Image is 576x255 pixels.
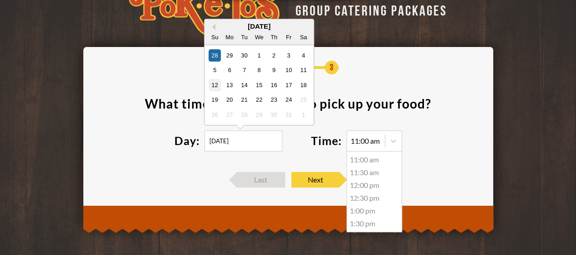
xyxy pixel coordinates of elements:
[253,108,265,120] div: Not available Wednesday, October 29th, 2025
[223,49,235,61] div: Choose Monday, September 29th, 2025
[253,49,265,61] div: Choose Wednesday, October 1st, 2025
[237,172,285,187] span: Last
[223,78,235,91] div: Choose Monday, October 13th, 2025
[253,94,265,106] div: Choose Wednesday, October 22nd, 2025
[297,31,309,43] div: Sa
[209,108,221,120] div: Not available Sunday, October 26th, 2025
[311,135,342,146] label: Time:
[238,108,250,120] div: Not available Tuesday, October 28th, 2025
[253,64,265,76] div: Choose Wednesday, October 8th, 2025
[297,78,309,91] div: Choose Saturday, October 18th, 2025
[297,64,309,76] div: Choose Saturday, October 11th, 2025
[282,64,295,76] div: Choose Friday, October 10th, 2025
[297,108,309,120] div: Not available Saturday, November 1st, 2025
[347,153,402,166] div: 11:00 am
[145,97,431,110] div: What time would you like to pick up your food ?
[325,61,338,74] span: 3
[297,49,309,61] div: Choose Saturday, October 4th, 2025
[209,31,221,43] div: Su
[347,204,402,217] div: 1:00 pm
[223,94,235,106] div: Choose Monday, October 20th, 2025
[267,49,280,61] div: Choose Thursday, October 2nd, 2025
[209,49,221,61] div: Choose Sunday, September 28th, 2025
[267,94,280,106] div: Choose Thursday, October 23rd, 2025
[347,192,402,204] div: 12:30 pm
[282,108,295,120] div: Not available Friday, October 31st, 2025
[238,94,250,106] div: Choose Tuesday, October 21st, 2025
[347,230,402,243] div: 2:00 pm
[253,78,265,91] div: Choose Wednesday, October 15th, 2025
[238,49,250,61] div: Choose Tuesday, September 30th, 2025
[347,179,402,192] div: 12:00 pm
[282,94,295,106] div: Choose Friday, October 24th, 2025
[267,31,280,43] div: Th
[291,172,339,187] span: Next
[347,217,402,230] div: 1:30 pm
[223,108,235,120] div: Not available Monday, October 27th, 2025
[238,64,250,76] div: Choose Tuesday, October 7th, 2025
[209,64,221,76] div: Choose Sunday, October 5th, 2025
[223,31,235,43] div: Mo
[207,48,311,122] div: month 2025-10
[238,78,250,91] div: Choose Tuesday, October 14th, 2025
[223,64,235,76] div: Choose Monday, October 6th, 2025
[282,78,295,91] div: Choose Friday, October 17th, 2025
[351,137,380,145] div: 11:00 am
[267,108,280,120] div: Not available Thursday, October 30th, 2025
[282,31,295,43] div: Fr
[267,64,280,76] div: Choose Thursday, October 9th, 2025
[282,49,295,61] div: Choose Friday, October 3rd, 2025
[174,135,200,146] label: Day:
[347,166,402,179] div: 11:30 am
[297,94,309,106] div: Not available Saturday, October 25th, 2025
[209,24,215,30] button: Previous Month
[209,94,221,106] div: Choose Sunday, October 19th, 2025
[204,23,314,30] div: [DATE]
[267,78,280,91] div: Choose Thursday, October 16th, 2025
[238,31,250,43] div: Tu
[253,31,265,43] div: We
[209,78,221,91] div: Choose Sunday, October 12th, 2025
